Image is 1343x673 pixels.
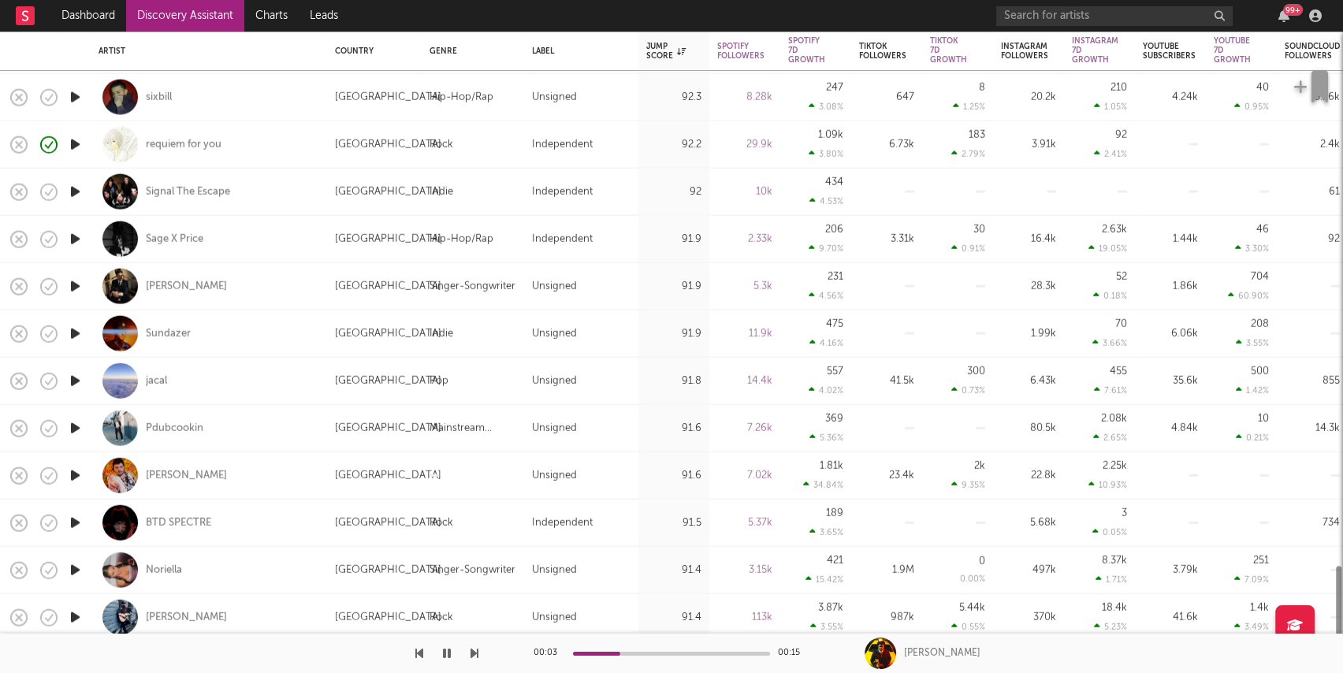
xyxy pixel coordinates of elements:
div: 70 [1115,319,1127,329]
div: 6.73k [859,135,914,154]
div: 3.49 % [1234,622,1269,632]
div: 475 [826,319,843,329]
div: sixbill [146,90,172,104]
div: Tiktok Followers [859,42,906,61]
div: Rock [430,608,453,627]
div: 500 [1251,366,1269,377]
div: 30 [973,225,985,235]
div: 1.99k [1001,324,1056,343]
div: 23.4k [859,466,914,485]
div: requiem for you [146,137,221,151]
div: 80.5k [1001,418,1056,437]
div: 647 [859,87,914,106]
div: Rock [430,135,453,154]
div: 0.00 % [960,575,985,584]
button: 99+ [1278,9,1289,22]
div: 18.4k [1102,603,1127,613]
div: [PERSON_NAME] [904,646,980,660]
div: [GEOGRAPHIC_DATA] [335,466,441,485]
div: Independent [532,513,593,532]
div: Soundcloud Followers [1285,42,1340,61]
div: 189 [826,508,843,519]
div: 5.3k [717,277,772,296]
div: Mainstream Electronic [430,418,516,437]
div: 1.05 % [1094,102,1127,112]
div: 7.02k [717,466,772,485]
div: 8 [979,83,985,93]
div: Instagram Followers [1001,42,1048,61]
div: Independent [532,229,593,248]
div: 2.41 % [1094,149,1127,159]
div: 92.2 [646,135,701,154]
div: 22.8k [1001,466,1056,485]
div: 455 [1110,366,1127,377]
a: [PERSON_NAME] [146,468,227,482]
div: 15.42 % [805,574,843,585]
div: 734 [1285,513,1340,532]
div: 0.55 % [951,622,985,632]
div: 183 [969,130,985,140]
input: Search for artists [996,6,1233,26]
div: 5.68k [1001,513,1056,532]
div: 369 [825,414,843,424]
div: Rock [430,513,453,532]
div: Hip-Hop/Rap [430,87,493,106]
div: 3.66 % [1092,338,1127,348]
div: 7.61 % [1094,385,1127,396]
div: 1.4k [1250,603,1269,613]
div: 5.44k [959,603,985,613]
div: Indie [430,324,453,343]
div: 1.09k [818,130,843,140]
div: 9.70 % [809,244,843,254]
div: 251 [1253,556,1269,566]
div: 0.05 % [1092,527,1127,537]
div: [GEOGRAPHIC_DATA] [335,182,441,201]
div: 2k [974,461,985,471]
div: 35.6k [1143,371,1198,390]
div: 6.43k [1001,371,1056,390]
div: 1.86k [1143,277,1198,296]
div: Country [335,46,406,56]
a: [PERSON_NAME] [146,279,227,293]
div: 2.65 % [1093,433,1127,443]
div: 29.9k [717,135,772,154]
div: Artist [99,46,311,56]
div: 91.5 [646,513,701,532]
div: 60.90 % [1228,291,1269,301]
div: 4.84k [1143,418,1198,437]
div: 3.30 % [1235,244,1269,254]
div: 5.23 % [1094,622,1127,632]
div: [GEOGRAPHIC_DATA] [335,87,441,106]
div: YouTube Subscribers [1143,42,1196,61]
div: [GEOGRAPHIC_DATA] [335,608,441,627]
div: 0.21 % [1236,433,1269,443]
a: Pdubcookin [146,421,203,435]
div: Unsigned [532,608,577,627]
div: 5.36 % [809,433,843,443]
div: 91.6 [646,466,701,485]
div: 41.5k [859,371,914,390]
div: 16.4k [1001,229,1056,248]
div: 113k [717,608,772,627]
div: [GEOGRAPHIC_DATA] [335,418,441,437]
div: 2.79 % [951,149,985,159]
div: 210 [1110,83,1127,93]
div: Instagram 7D Growth [1072,36,1118,65]
div: 2.25k [1103,461,1127,471]
div: 91.9 [646,229,701,248]
div: 0.95 % [1234,102,1269,112]
div: 4.24k [1143,87,1198,106]
div: 92 [1115,130,1127,140]
div: Spotify 7D Growth [788,36,825,65]
div: 10k [717,182,772,201]
div: Spotify Followers [717,42,765,61]
div: 20.2k [1001,87,1056,106]
div: [PERSON_NAME] [146,610,227,624]
div: Tiktok 7D Growth [930,36,967,65]
div: 370k [1001,608,1056,627]
div: 7.09 % [1234,574,1269,585]
div: Hip-Hop/Rap [430,229,493,248]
